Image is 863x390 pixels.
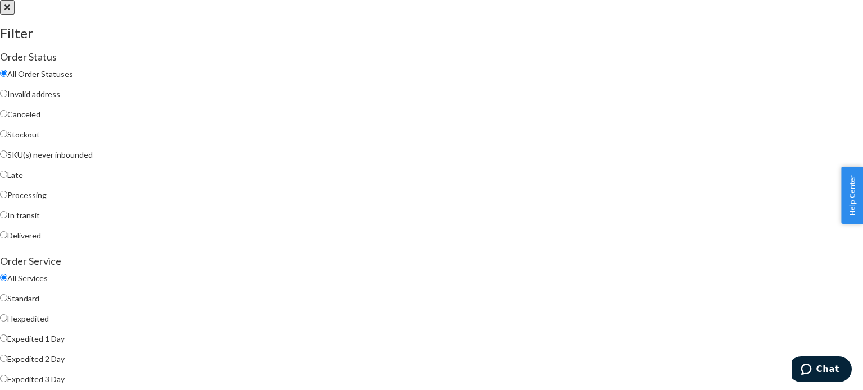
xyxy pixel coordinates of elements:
span: All Services [7,273,48,283]
span: Expedited 3 Day [7,374,65,384]
span: Canceled [7,109,40,119]
span: Expedited 2 Day [7,354,65,364]
span: Processing [7,190,47,200]
span: All Order Statuses [7,69,73,79]
span: Chat [24,8,47,18]
span: Standard [7,293,39,303]
span: Expedited 1 Day [7,334,65,343]
span: Flexpedited [7,314,49,323]
span: Invalid address [7,89,60,99]
span: Stockout [7,130,40,139]
span: In transit [7,210,40,220]
span: Delivered [7,231,41,240]
span: Late [7,170,23,180]
span: SKU(s) never inbounded [7,150,93,159]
